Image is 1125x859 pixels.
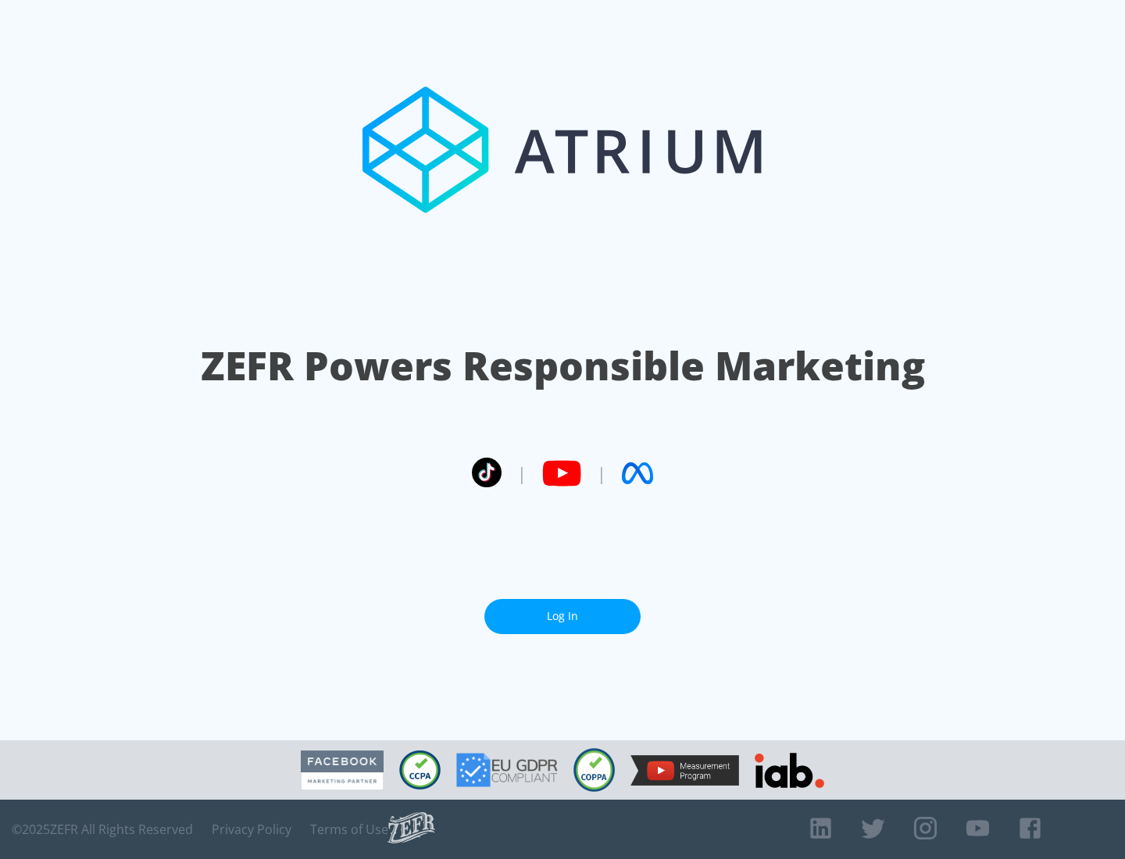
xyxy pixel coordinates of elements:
img: IAB [755,753,824,788]
a: Privacy Policy [212,822,291,837]
img: YouTube Measurement Program [630,755,739,786]
img: GDPR Compliant [456,753,558,787]
span: | [597,462,606,485]
span: | [517,462,527,485]
a: Terms of Use [310,822,388,837]
span: © 2025 ZEFR All Rights Reserved [12,822,193,837]
a: Log In [484,599,641,634]
img: COPPA Compliant [573,748,615,792]
img: CCPA Compliant [399,750,441,789]
h1: ZEFR Powers Responsible Marketing [201,339,925,393]
img: Facebook Marketing Partner [301,750,384,790]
